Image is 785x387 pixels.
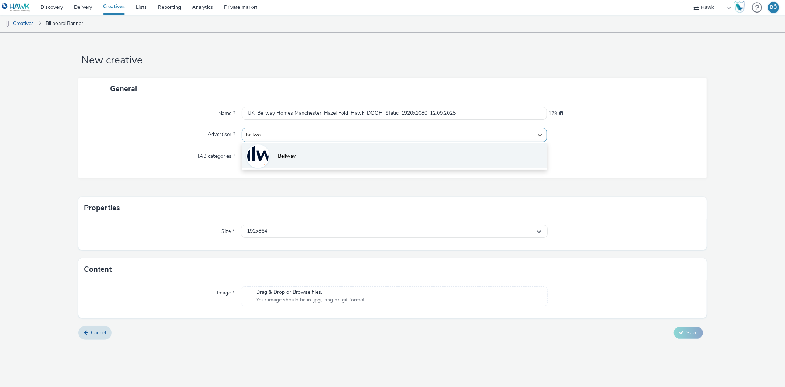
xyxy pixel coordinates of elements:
[2,3,30,12] img: undefined Logo
[674,327,703,339] button: Save
[84,264,112,275] h3: Content
[78,326,112,340] a: Cancel
[195,150,238,160] label: IAB categories *
[110,84,137,94] span: General
[242,107,547,120] input: Name
[256,289,365,296] span: Drag & Drop or Browse files.
[218,225,237,235] label: Size *
[278,153,296,160] span: Bellway
[687,329,698,336] span: Save
[78,53,706,67] h1: New creative
[256,296,365,304] span: Your image should be in .jpg, .png or .gif format
[4,20,11,28] img: dooh
[770,2,777,13] div: BÖ
[549,110,558,117] span: 179
[247,146,269,167] img: Bellway
[215,107,238,117] label: Name *
[205,128,238,138] label: Advertiser *
[559,110,564,117] div: Maximum 255 characters
[247,228,267,234] span: 192x864
[734,1,748,13] a: Hawk Academy
[734,1,745,13] img: Hawk Academy
[91,329,106,336] span: Cancel
[42,15,87,32] a: Billboard Banner
[84,202,120,213] h3: Properties
[214,286,237,297] label: Image *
